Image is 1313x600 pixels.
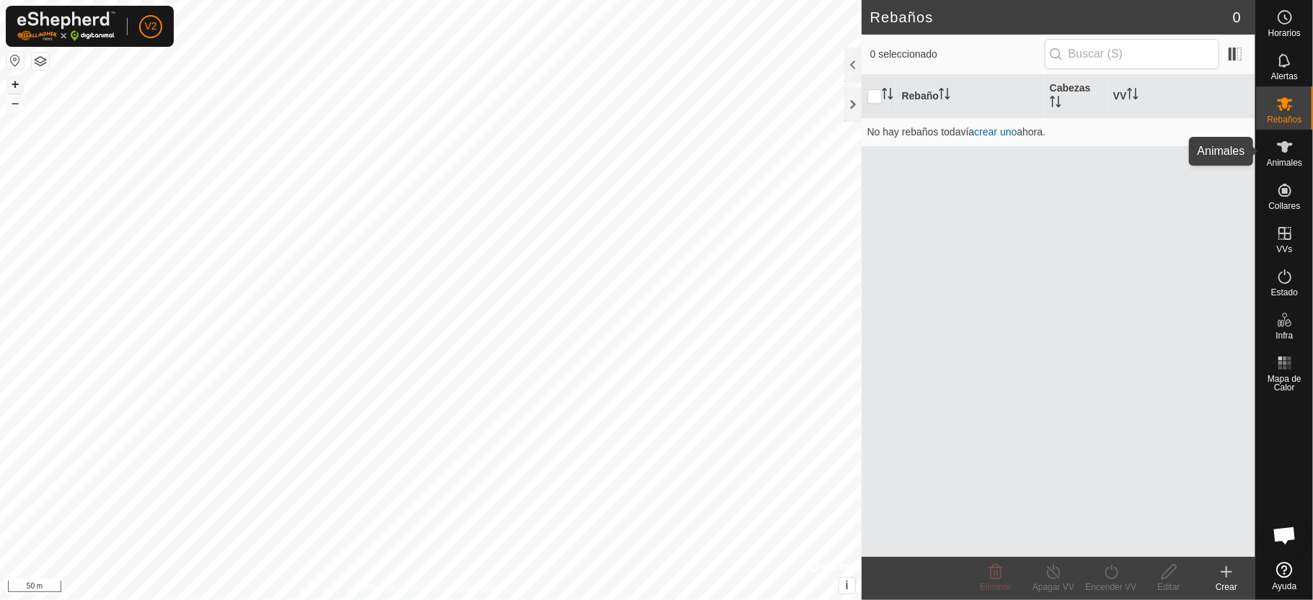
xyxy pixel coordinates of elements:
[939,90,950,102] p-sorticon: Activar para ordenar
[882,90,893,102] p-sorticon: Activar para ordenar
[6,52,24,69] button: Restablecer Mapa
[356,581,439,594] a: Política de Privacidad
[1271,72,1298,81] span: Alertas
[1260,375,1309,392] span: Mapa de Calor
[1267,115,1301,124] span: Rebaños
[1198,581,1255,594] div: Crear
[1050,98,1061,109] p-sorticon: Activar para ordenar
[1268,202,1300,210] span: Collares
[1276,245,1292,254] span: VVs
[1268,29,1301,37] span: Horarios
[1082,581,1140,594] div: Encender VV
[144,19,156,34] span: V2
[17,12,115,41] img: Logo Gallagher
[870,47,1045,62] span: 0 seleccionado
[839,578,855,594] button: i
[896,75,1044,118] th: Rebaño
[974,126,1017,138] a: crear uno
[1273,582,1297,591] span: Ayuda
[1108,75,1255,118] th: VV
[456,581,505,594] a: Contáctenos
[980,582,1011,592] span: Eliminar
[1140,581,1198,594] div: Editar
[32,53,49,70] button: Capas del Mapa
[1233,6,1241,28] span: 0
[1276,331,1293,340] span: Infra
[1271,288,1298,297] span: Estado
[1256,556,1313,596] a: Ayuda
[1263,514,1307,557] div: Chat abierto
[6,94,24,112] button: –
[6,76,24,93] button: +
[870,9,1233,26] h2: Rebaños
[1025,581,1082,594] div: Apagar VV
[845,579,848,591] span: i
[1267,158,1302,167] span: Animales
[862,117,1255,146] td: No hay rebaños todavía ahora.
[1045,39,1219,69] input: Buscar (S)
[1127,90,1139,102] p-sorticon: Activar para ordenar
[1044,75,1108,118] th: Cabezas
